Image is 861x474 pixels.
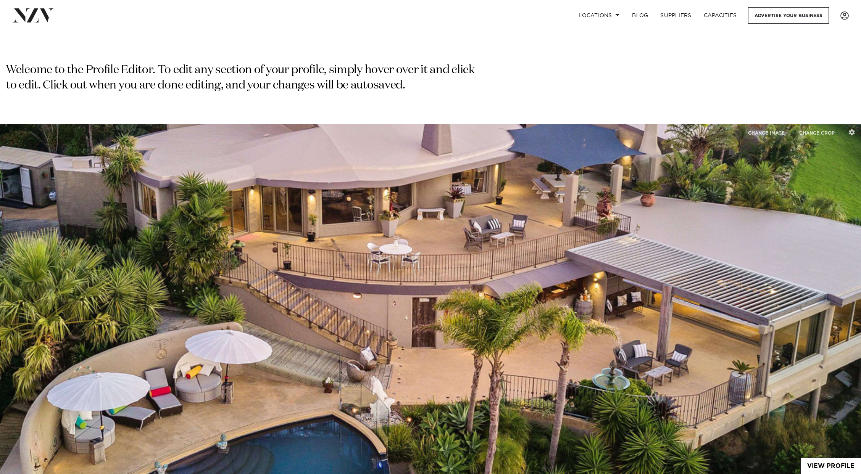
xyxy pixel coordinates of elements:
[6,63,478,93] p: Welcome to the Profile Editor. To edit any section of your profile, simply hover over it and clic...
[748,7,829,24] a: Advertise your business
[654,7,697,24] a: SUPPLIERS
[793,125,841,141] button: CHANGE CROP
[626,7,654,24] a: BLOG
[742,125,791,141] button: CHANGE IMAGE
[572,7,626,24] a: Locations
[12,8,54,22] img: nzv-logo.png
[698,7,743,24] a: Capacities
[801,458,861,474] a: View Profile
